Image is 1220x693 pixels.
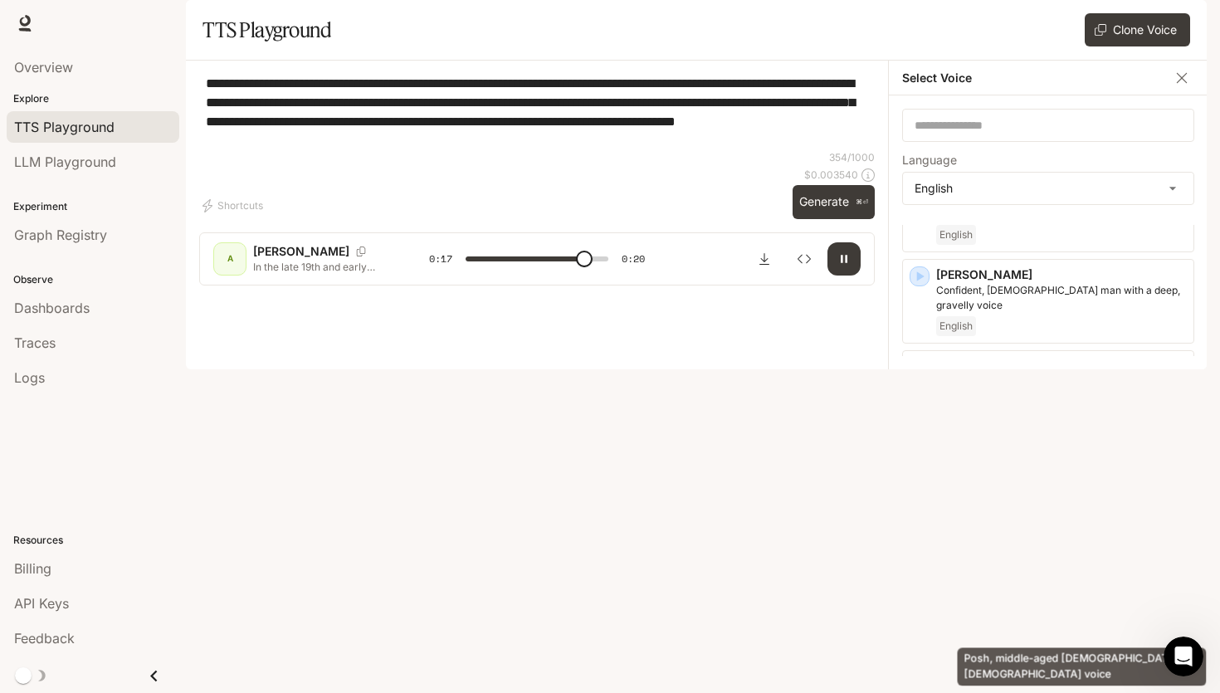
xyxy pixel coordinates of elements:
iframe: Intercom live chat [1164,637,1203,676]
span: 0:17 [429,251,452,267]
button: Copy Voice ID [349,246,373,256]
div: Posh, middle-aged [DEMOGRAPHIC_DATA] [DEMOGRAPHIC_DATA] voice [958,648,1207,686]
span: 0:20 [622,251,645,267]
p: $ 0.003540 [804,168,858,182]
div: A [217,246,243,272]
button: Generate⌘⏎ [793,185,875,219]
p: Language [902,154,957,166]
p: [PERSON_NAME] [253,243,349,260]
p: 354 / 1000 [829,150,875,164]
p: In the late 19th and early 20th century, [GEOGRAPHIC_DATA] became a nexus for the fusion of Darwi... [253,260,389,274]
button: Inspect [788,242,821,276]
button: Clone Voice [1085,13,1190,46]
h1: TTS Playground [203,13,331,46]
span: English [936,316,976,336]
button: Download audio [748,242,781,276]
button: Shortcuts [199,193,270,219]
p: Confident, British man with a deep, gravelly voice [936,283,1187,313]
p: ⌘⏎ [856,198,868,207]
p: [PERSON_NAME] [936,266,1187,283]
span: English [936,225,976,245]
div: English [903,173,1193,204]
